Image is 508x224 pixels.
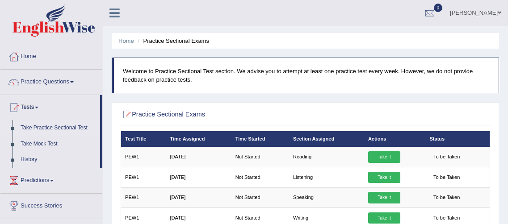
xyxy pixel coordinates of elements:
[368,192,400,203] a: Take it
[0,194,102,216] a: Success Stories
[166,147,231,167] td: [DATE]
[17,120,100,136] a: Take Practice Sectional Test
[166,187,231,207] td: [DATE]
[231,167,289,187] td: Not Started
[434,4,443,12] span: 0
[121,187,166,207] td: PEW1
[368,172,400,183] a: Take it
[0,168,102,191] a: Predictions
[430,212,464,224] span: To be Taken
[0,70,102,92] a: Practice Questions
[121,167,166,187] td: PEW1
[135,37,209,45] li: Practice Sectional Exams
[0,44,102,66] a: Home
[425,131,490,147] th: Status
[430,192,464,203] span: To be Taken
[430,172,464,183] span: To be Taken
[166,131,231,147] th: Time Assigned
[231,187,289,207] td: Not Started
[121,147,166,167] td: PEW1
[289,131,364,147] th: Section Assigned
[17,136,100,152] a: Take Mock Test
[123,67,490,84] p: Welcome to Practice Sectional Test section. We advise you to attempt at least one practice test e...
[289,167,364,187] td: Listening
[121,109,350,120] h2: Practice Sectional Exams
[118,37,134,44] a: Home
[121,131,166,147] th: Test Title
[430,151,464,163] span: To be Taken
[289,147,364,167] td: Reading
[231,147,289,167] td: Not Started
[231,131,289,147] th: Time Started
[289,187,364,207] td: Speaking
[368,212,400,224] a: Take it
[17,152,100,168] a: History
[166,167,231,187] td: [DATE]
[364,131,426,147] th: Actions
[368,151,400,163] a: Take it
[0,95,100,117] a: Tests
